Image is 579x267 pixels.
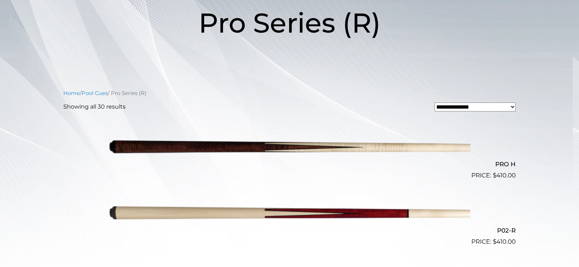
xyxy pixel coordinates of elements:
[63,183,516,246] a: P02-R $410.00
[63,158,516,171] h2: PRO H
[63,117,516,180] a: PRO H $410.00
[493,172,516,179] bdi: 410.00
[493,238,496,245] span: $
[109,117,470,177] img: PRO H
[82,90,108,96] a: Pool Cues
[63,90,80,96] a: Home
[63,224,516,237] h2: P02-R
[434,102,516,111] select: Shop order
[493,172,496,179] span: $
[109,183,470,243] img: P02-R
[493,238,516,245] bdi: 410.00
[63,89,516,97] nav: Breadcrumb
[63,102,126,111] p: Showing all 30 results
[199,6,381,39] span: Pro Series (R)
